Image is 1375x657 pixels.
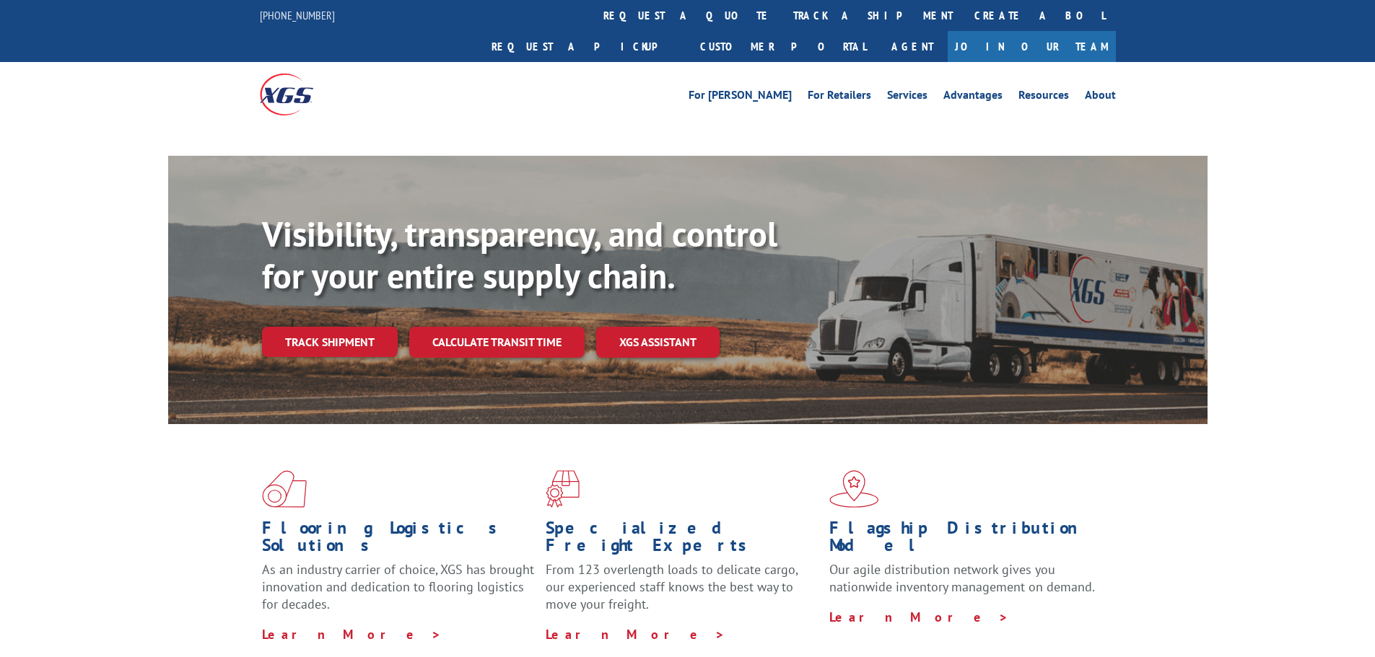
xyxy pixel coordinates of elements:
[546,626,725,643] a: Learn More >
[262,626,442,643] a: Learn More >
[829,561,1095,595] span: Our agile distribution network gives you nationwide inventory management on demand.
[1085,89,1116,105] a: About
[546,470,580,508] img: xgs-icon-focused-on-flooring-red
[262,327,398,357] a: Track shipment
[689,89,792,105] a: For [PERSON_NAME]
[409,327,585,358] a: Calculate transit time
[829,519,1102,561] h1: Flagship Distribution Model
[877,31,948,62] a: Agent
[546,561,819,625] p: From 123 overlength loads to delicate cargo, our experienced staff knows the best way to move you...
[808,89,871,105] a: For Retailers
[262,470,307,508] img: xgs-icon-total-supply-chain-intelligence-red
[948,31,1116,62] a: Join Our Team
[943,89,1003,105] a: Advantages
[829,609,1009,625] a: Learn More >
[262,519,535,561] h1: Flooring Logistics Solutions
[1018,89,1069,105] a: Resources
[481,31,689,62] a: Request a pickup
[596,327,720,358] a: XGS ASSISTANT
[260,8,335,22] a: [PHONE_NUMBER]
[262,211,777,298] b: Visibility, transparency, and control for your entire supply chain.
[262,561,534,612] span: As an industry carrier of choice, XGS has brought innovation and dedication to flooring logistics...
[546,519,819,561] h1: Specialized Freight Experts
[887,89,927,105] a: Services
[829,470,879,508] img: xgs-icon-flagship-distribution-model-red
[689,31,877,62] a: Customer Portal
